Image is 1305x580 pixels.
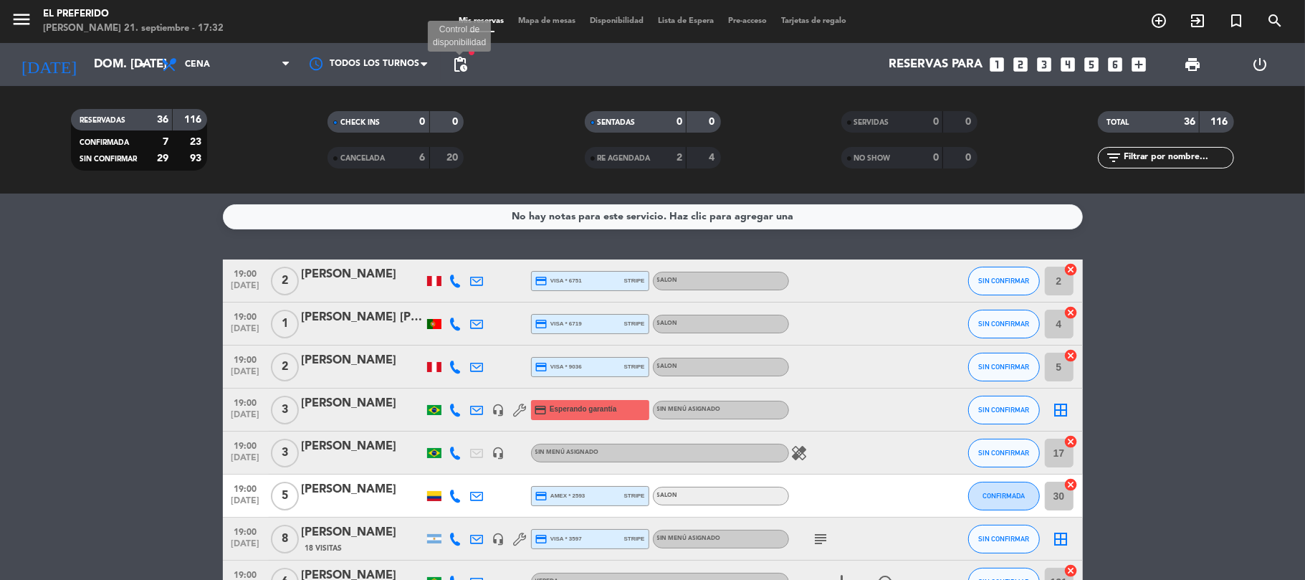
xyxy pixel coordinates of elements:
span: 19:00 [228,437,264,453]
span: amex * 2593 [535,490,585,503]
i: looks_3 [1036,55,1054,74]
span: CHECK INS [340,119,380,126]
i: subject [813,531,830,548]
i: [DATE] [11,49,87,80]
i: credit_card [535,404,548,417]
span: SERVIDAS [854,119,889,126]
strong: 4 [709,153,717,163]
span: CONFIRMADA [983,492,1025,500]
i: looks_6 [1106,55,1125,74]
span: stripe [624,319,645,328]
span: SALON [657,493,678,498]
i: looks_two [1012,55,1031,74]
i: headset_mic [492,404,505,417]
i: add_circle_outline [1150,12,1167,29]
span: Sin menú asignado [657,407,721,412]
i: add_box [1130,55,1149,74]
span: CONFIRMADA [80,139,129,146]
span: 19:00 [228,480,264,496]
i: looks_4 [1059,55,1078,74]
i: power_settings_new [1252,56,1269,73]
div: [PERSON_NAME] [302,480,424,499]
strong: 36 [157,115,168,125]
span: Cena [185,60,210,70]
i: filter_list [1105,149,1122,166]
span: Esperando garantía [550,404,616,415]
i: credit_card [535,533,548,546]
span: TOTAL [1106,119,1129,126]
strong: 0 [677,117,682,127]
i: headset_mic [492,533,505,546]
strong: 0 [452,117,461,127]
i: cancel [1064,348,1079,363]
span: SIN CONFIRMAR [978,277,1029,285]
i: arrow_drop_down [133,56,150,73]
i: looks_5 [1083,55,1101,74]
strong: 6 [420,153,426,163]
i: credit_card [535,318,548,331]
span: RESERVADAS [80,117,125,124]
button: SIN CONFIRMAR [968,310,1040,338]
span: Sin menú asignado [535,450,599,455]
div: No hay notas para este servicio. Haz clic para agregar una [512,209,793,225]
span: SENTADAS [598,119,636,126]
div: [PERSON_NAME] [302,523,424,542]
div: [PERSON_NAME] [302,394,424,413]
span: Tarjetas de regalo [774,17,854,25]
span: 19:00 [228,265,264,281]
span: 18 Visitas [305,543,343,554]
i: exit_to_app [1189,12,1206,29]
strong: 2 [677,153,682,163]
span: SALON [657,277,678,283]
span: 19:00 [228,394,264,410]
span: visa * 3597 [535,533,582,546]
span: 3 [271,439,299,467]
span: Pre-acceso [721,17,774,25]
i: cancel [1064,434,1079,449]
span: 19:00 [228,308,264,324]
span: SIN CONFIRMAR [80,156,137,163]
i: menu [11,9,32,30]
span: Sin menú asignado [657,536,721,541]
strong: 0 [965,153,974,163]
span: stripe [624,534,645,543]
span: Mapa de mesas [511,17,583,25]
span: 2 [271,267,299,295]
span: stripe [624,362,645,371]
span: SIN CONFIRMAR [978,406,1029,414]
button: SIN CONFIRMAR [968,396,1040,424]
strong: 0 [965,117,974,127]
button: SIN CONFIRMAR [968,353,1040,381]
strong: 7 [163,137,168,147]
input: Filtrar por nombre... [1122,150,1233,166]
span: print [1184,56,1201,73]
i: border_all [1053,531,1070,548]
div: El Preferido [43,7,224,22]
span: visa * 6719 [535,318,582,331]
span: [DATE] [228,410,264,427]
span: SIN CONFIRMAR [978,535,1029,543]
button: SIN CONFIRMAR [968,439,1040,467]
i: looks_one [988,55,1007,74]
strong: 0 [709,117,717,127]
i: cancel [1064,477,1079,492]
span: [DATE] [228,453,264,470]
span: SIN CONFIRMAR [978,449,1029,457]
strong: 0 [933,153,939,163]
span: 3 [271,396,299,424]
span: 2 [271,353,299,381]
i: cancel [1064,305,1079,320]
strong: 116 [1210,117,1230,127]
i: credit_card [535,275,548,287]
i: cancel [1064,564,1079,578]
span: Disponibilidad [583,17,651,25]
div: [PERSON_NAME] [302,351,424,370]
i: turned_in_not [1228,12,1245,29]
span: SALON [657,320,678,326]
span: [DATE] [228,324,264,341]
i: credit_card [535,361,548,374]
strong: 29 [157,153,168,163]
strong: 0 [420,117,426,127]
i: credit_card [535,490,548,503]
div: [PERSON_NAME] [PERSON_NAME] [302,308,424,327]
